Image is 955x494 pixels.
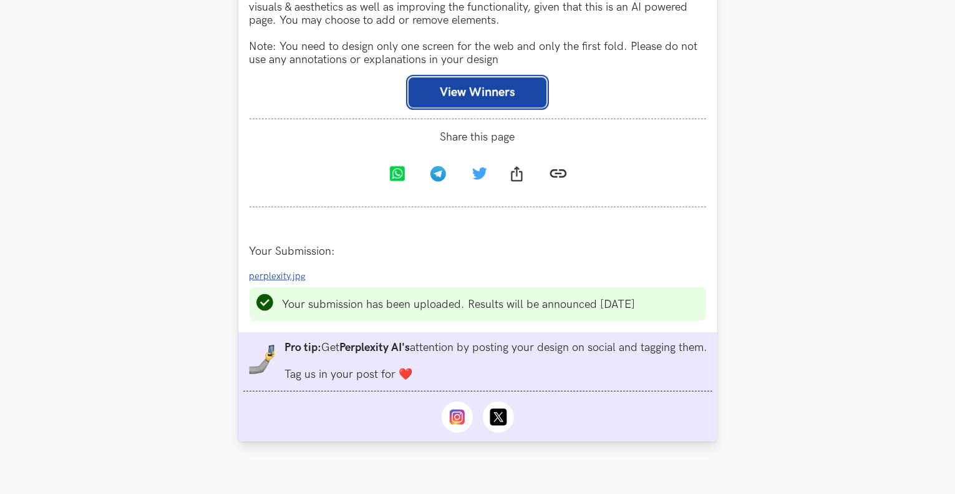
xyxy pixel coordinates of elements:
[498,157,540,194] a: Share
[285,341,322,354] strong: Pro tip:
[409,77,546,107] button: View Winners
[340,341,410,354] strong: Perplexity AI's
[283,298,636,311] li: Your submission has been uploaded. Results will be announced [DATE]
[250,269,314,282] a: perplexity.jpg
[250,245,706,258] div: Your Submission:
[540,155,577,195] a: Copy link
[430,166,446,182] img: Telegram
[250,131,706,144] span: Share this page
[285,341,708,381] li: Get attention by posting your design on social and tagging them. Tag us in your post for ❤️
[248,345,278,375] img: mobile-in-hand.png
[389,166,405,182] img: Whatsapp
[511,166,522,182] img: Share
[379,157,420,194] a: Whatsapp
[420,157,461,194] a: Telegram
[250,271,306,282] span: perplexity.jpg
